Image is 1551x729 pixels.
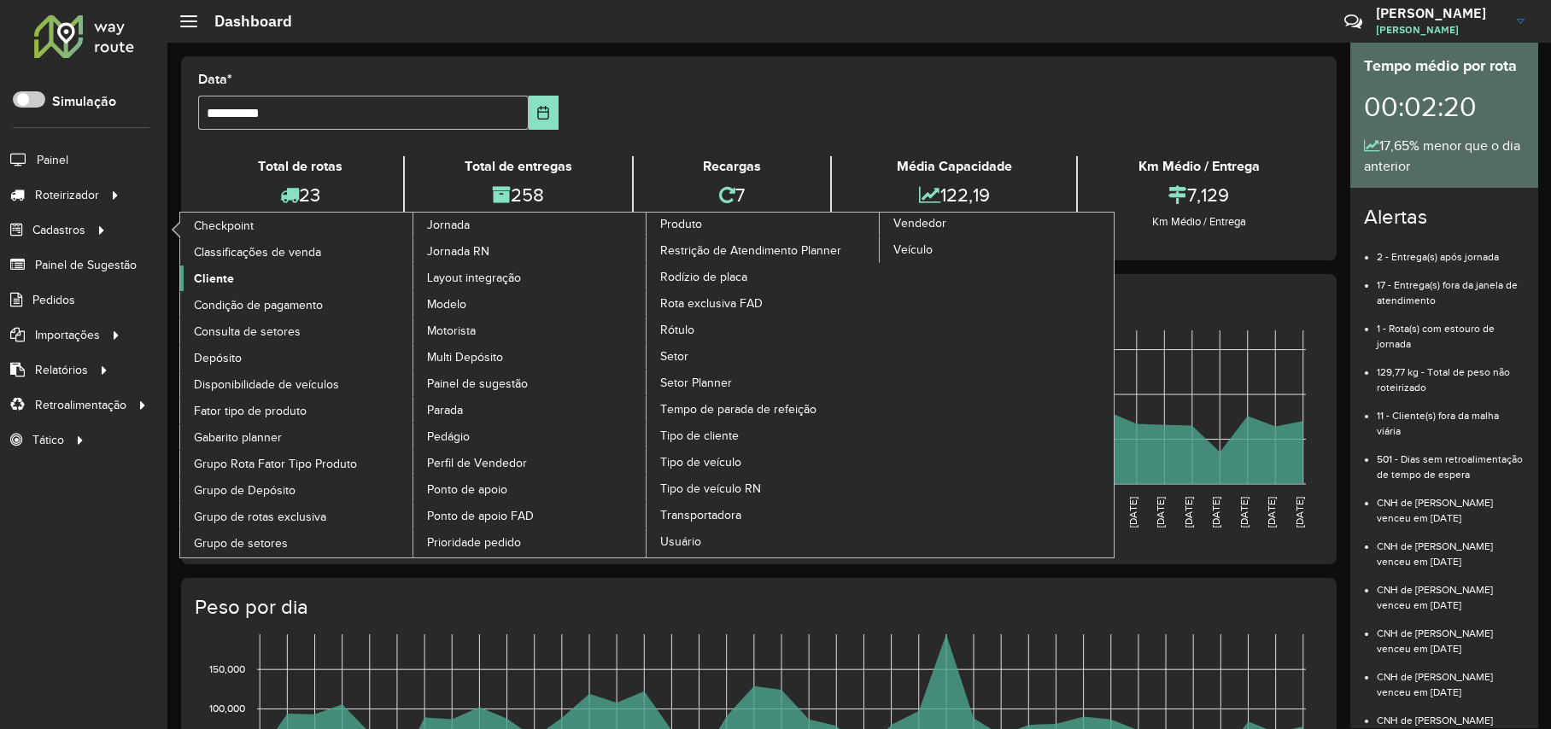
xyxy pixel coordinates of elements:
a: Checkpoint [180,213,414,238]
a: Parada [413,397,647,423]
a: Vendedor [647,213,1114,557]
span: Gabarito planner [194,429,282,446]
span: Grupo de rotas exclusiva [194,508,326,526]
a: Prioridade pedido [413,529,647,555]
a: Produto [413,213,881,557]
span: Ponto de apoio FAD [427,507,534,525]
span: Setor [660,347,688,365]
span: Painel [37,151,68,169]
span: Grupo Rota Fator Tipo Produto [194,455,357,473]
h3: [PERSON_NAME] [1376,5,1504,21]
span: Prioridade pedido [427,534,521,551]
a: Grupo Rota Fator Tipo Produto [180,451,414,476]
span: Perfil de Vendedor [427,454,527,472]
text: [DATE] [1266,497,1277,528]
a: Painel de sugestão [413,370,647,396]
span: Transportadora [660,506,741,524]
li: CNH de [PERSON_NAME] venceu em [DATE] [1377,526,1525,569]
li: 17 - Entrega(s) fora da janela de atendimento [1377,265,1525,308]
li: 11 - Cliente(s) fora da malha viária [1377,395,1525,439]
label: Data [198,69,232,90]
li: CNH de [PERSON_NAME] venceu em [DATE] [1377,656,1525,700]
a: Multi Depósito [413,344,647,370]
span: Depósito [194,349,242,367]
div: 7,129 [1082,177,1315,213]
span: Tático [32,431,64,449]
span: Disponibilidade de veículos [194,376,339,394]
span: Relatórios [35,361,88,379]
text: [DATE] [1210,497,1221,528]
a: Ponto de apoio FAD [413,503,647,528]
a: Usuário [647,528,881,554]
a: Veículo [880,236,1114,262]
a: Setor Planner [647,370,881,395]
a: Jornada [180,213,647,557]
span: Checkpoint [194,217,254,235]
a: Disponibilidade de veículos [180,371,414,397]
a: Layout integração [413,265,647,290]
label: Simulação [52,91,116,112]
a: Rota exclusiva FAD [647,290,881,316]
a: Grupo de Depósito [180,477,414,503]
span: Vendedor [893,214,946,232]
div: Média Capacidade [836,156,1073,177]
div: 7 [638,177,826,213]
span: Multi Depósito [427,348,503,366]
text: [DATE] [1155,497,1166,528]
div: Total de rotas [202,156,399,177]
span: Parada [427,401,463,419]
button: Choose Date [529,96,558,130]
div: 17,65% menor que o dia anterior [1364,136,1525,177]
span: Restrição de Atendimento Planner [660,242,841,260]
a: Depósito [180,345,414,370]
span: Layout integração [427,269,521,287]
div: Total de entregas [409,156,629,177]
span: Produto [660,215,702,233]
text: [DATE] [1238,497,1250,528]
li: CNH de [PERSON_NAME] venceu em [DATE] [1377,482,1525,526]
span: Pedágio [427,428,470,446]
a: Cliente [180,265,414,291]
span: Painel de Sugestão [35,256,137,274]
a: Ponto de apoio [413,476,647,502]
span: Rótulo [660,321,694,339]
text: [DATE] [1127,497,1138,528]
li: CNH de [PERSON_NAME] venceu em [DATE] [1377,613,1525,656]
a: Fator tipo de produto [180,398,414,423]
a: Transportadora [647,502,881,528]
a: Pedágio [413,423,647,449]
div: 23 [202,177,399,213]
span: Ponto de apoio [427,481,507,499]
span: Importações [35,326,100,344]
div: Km Médio / Entrega [1082,213,1315,230]
text: 100,000 [209,703,245,714]
a: Grupo de setores [180,530,414,556]
a: Jornada RN [413,238,647,264]
text: 150,000 [209,663,245,674]
span: Cliente [194,270,234,288]
span: Consulta de setores [194,323,301,341]
text: [DATE] [1183,497,1194,528]
li: 1 - Rota(s) com estouro de jornada [1377,308,1525,352]
div: 258 [409,177,629,213]
span: Painel de sugestão [427,375,528,393]
h4: Peso por dia [195,595,1320,620]
span: Pedidos [32,291,75,309]
span: Modelo [427,295,466,313]
h4: Alertas [1364,205,1525,230]
a: Modelo [413,291,647,317]
li: 501 - Dias sem retroalimentação de tempo de espera [1377,439,1525,482]
span: Rodízio de placa [660,268,747,286]
span: Grupo de setores [194,534,288,552]
div: Tempo médio por rota [1364,55,1525,78]
a: Contato Rápido [1335,3,1372,40]
div: 00:02:20 [1364,78,1525,136]
a: Restrição de Atendimento Planner [647,237,881,263]
span: Setor Planner [660,374,732,392]
a: Condição de pagamento [180,292,414,318]
a: Motorista [413,318,647,343]
a: Gabarito planner [180,424,414,450]
span: Classificações de venda [194,243,321,261]
span: Grupo de Depósito [194,481,296,499]
a: Tipo de veículo [647,449,881,475]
